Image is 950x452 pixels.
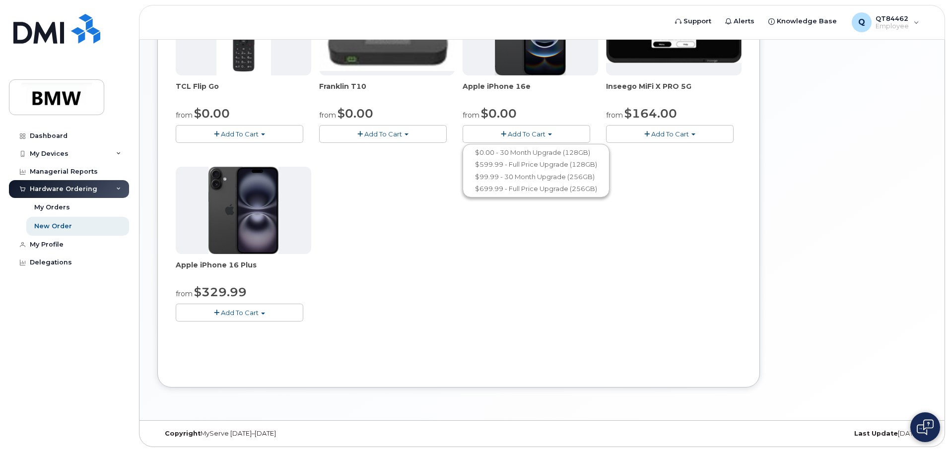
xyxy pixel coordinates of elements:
span: Employee [876,22,909,30]
button: Add To Cart [176,125,303,142]
strong: Copyright [165,430,201,437]
a: $99.99 - 30 Month Upgrade (256GB) [465,171,607,183]
small: from [176,289,193,298]
div: [DATE] [670,430,927,438]
small: from [463,111,479,120]
span: $329.99 [194,285,247,299]
img: iphone_16_plus.png [208,167,278,254]
a: $0.00 - 30 Month Upgrade (128GB) [465,146,607,159]
span: Add To Cart [651,130,689,138]
div: Franklin T10 [319,81,455,101]
a: $699.99 - Full Price Upgrade (256GB) [465,183,607,195]
a: Support [668,11,718,31]
span: Add To Cart [221,309,259,317]
span: $0.00 [194,106,230,121]
a: $599.99 - Full Price Upgrade (128GB) [465,158,607,171]
span: $164.00 [624,106,677,121]
a: Knowledge Base [761,11,844,31]
span: Add To Cart [508,130,545,138]
div: MyServe [DATE]–[DATE] [157,430,414,438]
span: $0.00 [338,106,373,121]
button: Add To Cart [176,304,303,321]
div: Apple iPhone 16 Plus [176,260,311,280]
small: from [606,111,623,120]
span: QT84462 [876,14,909,22]
span: $0.00 [481,106,517,121]
div: Apple iPhone 16e [463,81,598,101]
span: Knowledge Base [777,16,837,26]
span: Add To Cart [221,130,259,138]
button: Add To Cart [463,125,590,142]
div: QT84462 [845,12,926,32]
span: Q [858,16,865,28]
strong: Last Update [854,430,898,437]
small: from [176,111,193,120]
div: Inseego MiFi X PRO 5G [606,81,742,101]
small: from [319,111,336,120]
a: Alerts [718,11,761,31]
button: Add To Cart [319,125,447,142]
button: Add To Cart [606,125,734,142]
span: Add To Cart [364,130,402,138]
div: TCL Flip Go [176,81,311,101]
img: Open chat [917,419,934,435]
span: Alerts [734,16,754,26]
span: Support [683,16,711,26]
